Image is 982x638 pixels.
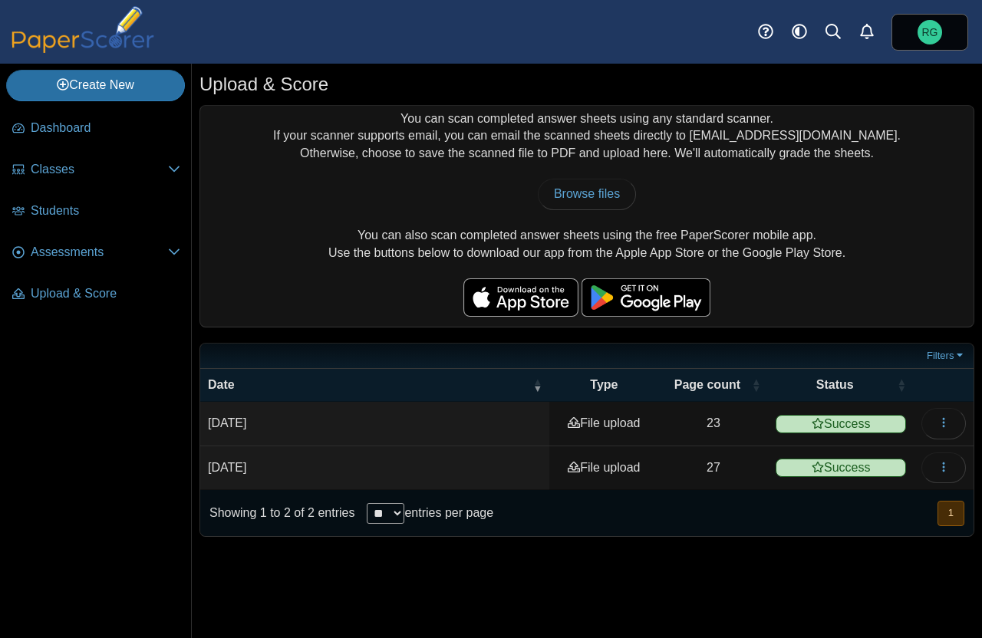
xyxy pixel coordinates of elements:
[897,377,906,393] span: Status : Activate to sort
[549,402,658,446] td: File upload
[549,446,658,490] td: File upload
[200,106,974,327] div: You can scan completed answer sheets using any standard scanner. If your scanner supports email, ...
[404,506,493,519] label: entries per page
[6,110,186,147] a: Dashboard
[922,27,938,38] span: Rudy Gostowski
[850,15,884,49] a: Alerts
[557,377,651,393] span: Type
[918,20,942,44] span: Rudy Gostowski
[208,416,246,429] time: Mar 1, 2025 at 2:32 PM
[6,193,186,230] a: Students
[208,461,246,474] time: Mar 1, 2025 at 2:32 PM
[6,276,186,313] a: Upload & Score
[31,120,180,136] span: Dashboard
[200,490,354,536] div: Showing 1 to 2 of 2 entries
[199,71,328,97] h1: Upload & Score
[582,278,710,317] img: google-play-badge.png
[6,152,186,189] a: Classes
[31,285,180,302] span: Upload & Score
[538,179,636,209] a: Browse files
[6,6,160,53] img: PaperScorer
[6,42,160,55] a: PaperScorer
[532,377,542,393] span: Date : Activate to remove sorting
[776,377,894,393] span: Status
[31,202,180,219] span: Students
[6,235,186,271] a: Assessments
[776,415,906,433] span: Success
[208,377,529,393] span: Date
[31,244,168,261] span: Assessments
[658,402,768,446] td: 23
[554,187,620,200] span: Browse files
[936,501,964,526] nav: pagination
[751,377,760,393] span: Page count : Activate to sort
[658,446,768,490] td: 27
[666,377,748,393] span: Page count
[938,501,964,526] button: 1
[31,161,168,178] span: Classes
[923,348,970,363] a: Filters
[6,70,185,100] a: Create New
[891,14,968,51] a: Rudy Gostowski
[463,278,578,317] img: apple-store-badge.svg
[776,459,906,477] span: Success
